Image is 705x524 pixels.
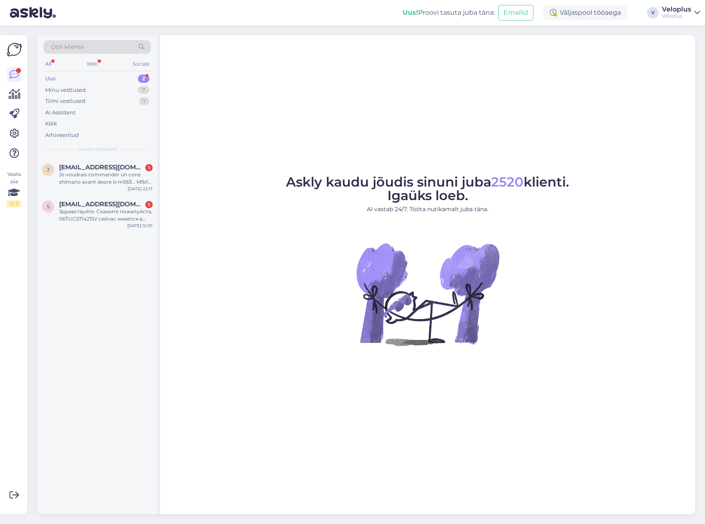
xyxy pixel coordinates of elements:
span: J [47,166,49,173]
b: Uus! [403,9,418,16]
span: Sernik.est@gmail.com [59,200,144,208]
div: 1 [145,164,153,171]
div: Veloplus [662,13,691,19]
div: All [43,59,53,69]
div: Veloplus [662,6,691,13]
p: AI vastab 24/7. Tööta nutikamalt juba täna. [286,205,569,214]
a: VeloplusVeloplus [662,6,700,19]
span: Jeromelauga@laposte.net [59,164,144,171]
div: [DATE] 10:35 [127,223,153,229]
div: Väljaspool tööaega [543,5,627,20]
span: Uued vestlused [78,146,117,153]
div: Proovi tasuta juba täna: [403,8,495,18]
span: Askly kaudu jõudis sinuni juba klienti. Igaüks loeb. [286,174,569,203]
div: V [647,7,659,18]
div: Vaata siia [7,171,21,207]
div: [DATE] 22:13 [128,186,153,192]
button: Emailid [498,5,533,21]
div: 2 [138,75,149,83]
div: Arhiveeritud [45,131,79,139]
div: Je voudrais commander un cone shimano avant deore lx m563... M9x12. 8. [59,171,153,186]
img: Askly Logo [7,42,22,57]
div: Minu vestlused [45,86,86,94]
div: 2 / 3 [7,200,21,207]
div: 1 [145,201,153,208]
div: Uus [45,75,56,83]
div: 7 [138,86,149,94]
span: Otsi kliente [51,43,84,51]
img: No Chat active [354,220,501,368]
div: AI Assistent [45,109,76,117]
div: Web [85,59,99,69]
span: S [47,203,50,210]
div: Kõik [45,120,57,128]
div: Tiimi vestlused [45,97,85,105]
div: Здравствуйте. Скажите пожалуйста, 06TUCST1421SV сейчас имеется в наличии в магазине? [59,208,153,223]
span: 2520 [491,174,524,190]
div: Socials [131,59,151,69]
div: 1 [139,97,149,105]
